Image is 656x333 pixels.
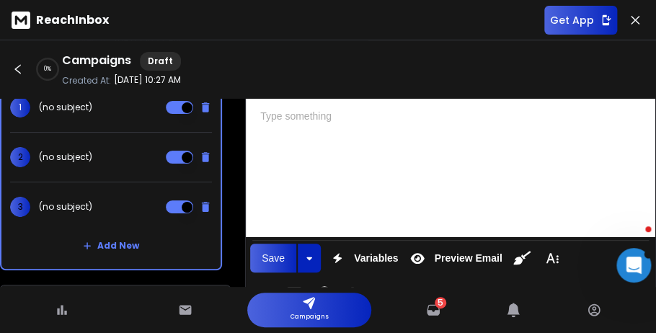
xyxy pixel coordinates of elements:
button: Insert Unsubscribe Link [341,278,368,307]
span: Variables [351,252,402,265]
button: Save [250,244,296,272]
span: 2 [10,147,30,167]
a: 5 [426,303,440,317]
p: (no subject) [39,201,92,213]
p: Created At: [62,75,111,86]
button: Clean HTML [508,244,536,272]
p: [DATE] 10:27 AM [114,74,181,86]
p: 0 % [44,65,51,74]
span: 3 [10,197,30,217]
button: Emoticons [311,278,338,307]
p: (no subject) [39,102,92,113]
div: Draft [140,52,181,71]
span: 5 [438,297,443,308]
button: Add New [71,231,151,260]
p: ReachInbox [36,12,109,29]
iframe: Intercom live chat [616,248,651,283]
button: Get App [544,6,617,35]
span: Preview Email [431,252,505,265]
button: Preview Email [404,244,505,272]
button: Insert Image (Ctrl+P) [280,278,308,307]
p: (no subject) [39,151,92,163]
h1: Campaigns [62,52,131,71]
button: More Text [538,244,566,272]
p: Campaigns [290,310,328,324]
button: Insert Link (Ctrl+K) [250,278,278,307]
button: Variables [324,244,402,272]
button: Code View [374,278,402,307]
span: 1 [10,97,30,117]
